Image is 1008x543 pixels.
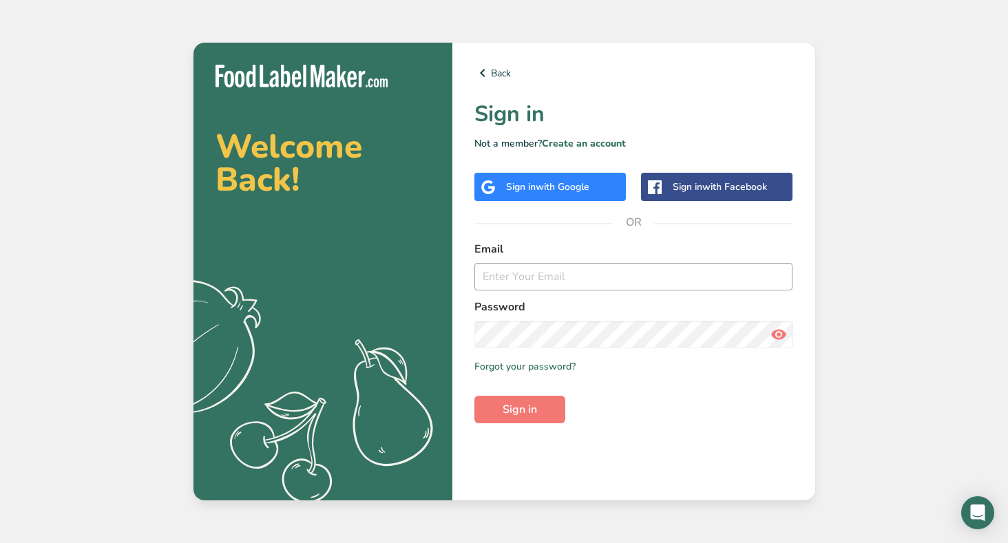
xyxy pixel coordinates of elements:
div: Open Intercom Messenger [961,496,994,529]
input: Enter Your Email [474,263,793,290]
span: Sign in [503,401,537,418]
a: Back [474,65,793,81]
button: Sign in [474,396,565,423]
h1: Sign in [474,98,793,131]
img: Food Label Maker [216,65,388,87]
p: Not a member? [474,136,793,151]
h2: Welcome Back! [216,130,430,196]
label: Password [474,299,793,315]
div: Sign in [673,180,767,194]
a: Forgot your password? [474,359,576,374]
span: OR [613,202,654,243]
span: with Facebook [702,180,767,193]
label: Email [474,241,793,257]
div: Sign in [506,180,589,194]
a: Create an account [542,137,626,150]
span: with Google [536,180,589,193]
